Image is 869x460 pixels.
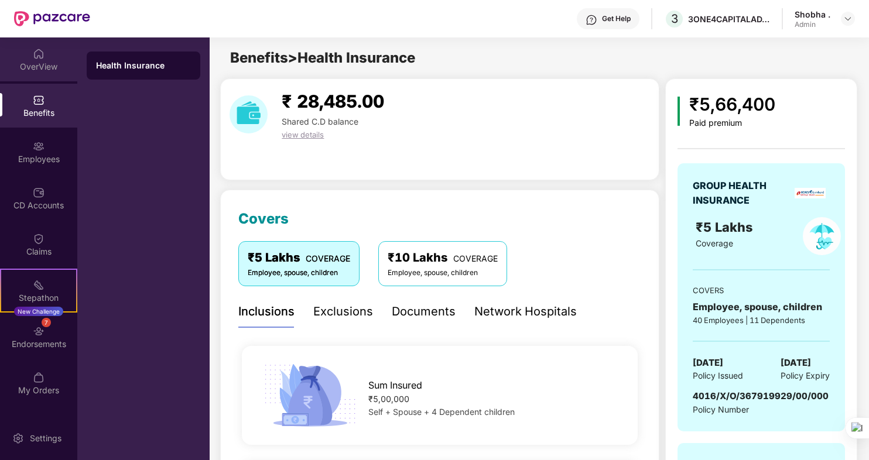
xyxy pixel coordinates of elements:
div: Documents [392,303,456,321]
div: Employee, spouse, children [693,300,830,314]
div: Settings [26,432,65,444]
img: insurerLogo [795,188,826,198]
div: COVERS [693,284,830,296]
div: Employee, spouse, children [248,267,350,279]
span: Covers [238,210,289,227]
img: policyIcon [803,217,841,255]
span: [DATE] [693,356,723,370]
div: Network Hospitals [474,303,577,321]
span: [DATE] [781,356,811,370]
span: 3 [671,12,678,26]
img: svg+xml;base64,PHN2ZyB4bWxucz0iaHR0cDovL3d3dy53My5vcmcvMjAwMC9zdmciIHdpZHRoPSIyMSIgaGVpZ2h0PSIyMC... [33,279,45,291]
img: svg+xml;base64,PHN2ZyBpZD0iSG9tZSIgeG1sbnM9Imh0dHA6Ly93d3cudzMub3JnLzIwMDAvc3ZnIiB3aWR0aD0iMjAiIG... [33,48,45,60]
span: COVERAGE [306,253,350,263]
span: Self + Spouse + 4 Dependent children [368,407,515,417]
div: 3ONE4CAPITALADVISORS LLP [688,13,770,25]
img: New Pazcare Logo [14,11,90,26]
img: svg+xml;base64,PHN2ZyBpZD0iQ0RfQWNjb3VudHMiIGRhdGEtbmFtZT0iQ0QgQWNjb3VudHMiIHhtbG5zPSJodHRwOi8vd3... [33,187,45,198]
img: svg+xml;base64,PHN2ZyBpZD0iSGVscC0zMngzMiIgeG1sbnM9Imh0dHA6Ly93d3cudzMub3JnLzIwMDAvc3ZnIiB3aWR0aD... [586,14,597,26]
div: 7 [42,318,51,327]
div: Stepathon [1,292,76,304]
div: Employee, spouse, children [388,267,498,279]
span: Policy Expiry [781,369,830,382]
span: COVERAGE [453,253,498,263]
span: Coverage [696,238,733,248]
img: svg+xml;base64,PHN2ZyBpZD0iTXlfT3JkZXJzIiBkYXRhLW5hbWU9Ik15IE9yZGVycyIgeG1sbnM9Imh0dHA6Ly93d3cudz... [33,372,45,383]
img: icon [678,97,680,126]
img: download [230,95,268,133]
div: ₹5 Lakhs [248,249,350,267]
span: Sum Insured [368,378,422,393]
div: Exclusions [313,303,373,321]
span: Policy Number [693,404,749,414]
span: Benefits > Health Insurance [230,49,415,66]
div: Shobha . [795,9,830,20]
div: Inclusions [238,303,295,321]
div: Paid premium [689,118,775,128]
div: Health Insurance [96,60,191,71]
div: ₹5,00,000 [368,393,620,406]
span: ₹ 28,485.00 [282,91,384,112]
div: Get Help [602,14,631,23]
img: svg+xml;base64,PHN2ZyBpZD0iRW5kb3JzZW1lbnRzIiB4bWxucz0iaHR0cDovL3d3dy53My5vcmcvMjAwMC9zdmciIHdpZH... [33,325,45,337]
div: GROUP HEALTH INSURANCE [693,178,791,208]
img: svg+xml;base64,PHN2ZyBpZD0iQmVuZWZpdHMiIHhtbG5zPSJodHRwOi8vd3d3LnczLm9yZy8yMDAwL3N2ZyIgd2lkdGg9Ij... [33,94,45,106]
img: svg+xml;base64,PHN2ZyBpZD0iU2V0dGluZy0yMHgyMCIgeG1sbnM9Imh0dHA6Ly93d3cudzMub3JnLzIwMDAvc3ZnIiB3aW... [12,432,24,444]
span: 4016/X/O/367919929/00/000 [693,390,829,401]
img: svg+xml;base64,PHN2ZyBpZD0iQ2xhaW0iIHhtbG5zPSJodHRwOi8vd3d3LnczLm9yZy8yMDAwL3N2ZyIgd2lkdGg9IjIwIi... [33,233,45,245]
span: Shared C.D balance [282,116,358,126]
div: 40 Employees | 11 Dependents [693,314,830,326]
div: ₹10 Lakhs [388,249,498,267]
span: ₹5 Lakhs [696,219,756,235]
div: Admin [795,20,830,29]
div: New Challenge [14,307,63,316]
div: ₹5,66,400 [689,91,775,118]
span: Policy Issued [693,369,743,382]
span: view details [282,130,324,139]
img: icon [260,361,360,430]
img: svg+xml;base64,PHN2ZyBpZD0iRHJvcGRvd24tMzJ4MzIiIHhtbG5zPSJodHRwOi8vd3d3LnczLm9yZy8yMDAwL3N2ZyIgd2... [843,14,853,23]
img: svg+xml;base64,PHN2ZyBpZD0iRW1wbG95ZWVzIiB4bWxucz0iaHR0cDovL3d3dy53My5vcmcvMjAwMC9zdmciIHdpZHRoPS... [33,140,45,152]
